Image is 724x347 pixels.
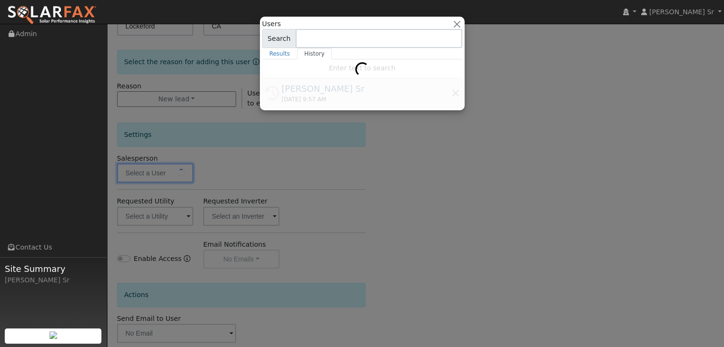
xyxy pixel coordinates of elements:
span: Search [262,29,296,48]
div: [PERSON_NAME] Sr [5,275,102,285]
span: [PERSON_NAME] Sr [649,8,714,16]
span: Site Summary [5,262,102,275]
a: History [297,48,332,59]
img: retrieve [50,331,57,339]
span: Users [262,19,281,29]
a: Results [262,48,298,59]
img: SolarFax [7,5,97,25]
